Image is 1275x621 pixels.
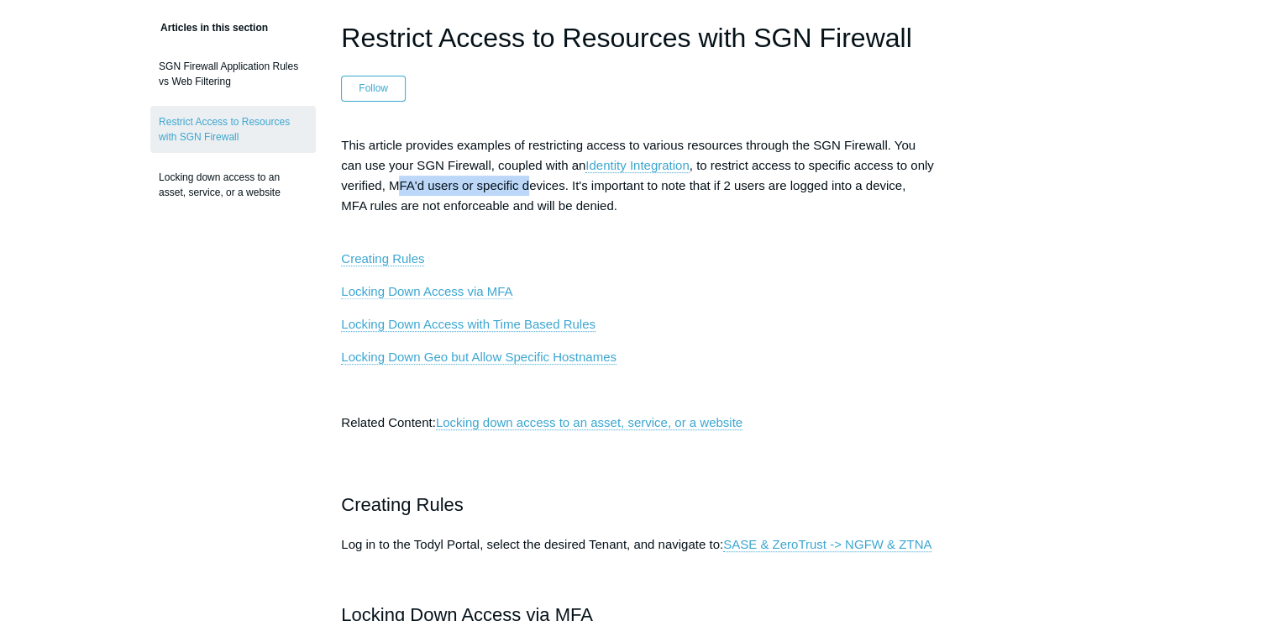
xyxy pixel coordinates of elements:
a: SASE & ZeroTrust -> NGFW & ZTNA [723,537,931,552]
a: Locking down access to an asset, service, or a website [436,415,742,430]
a: Locking down access to an asset, service, or a website [150,161,316,208]
p: Related Content: [341,413,934,433]
h1: Restrict Access to Resources with SGN Firewall [341,18,934,58]
a: Creating Rules [341,251,424,266]
a: Restrict Access to Resources with SGN Firewall [150,106,316,153]
a: Identity Integration [585,158,689,173]
a: SGN Firewall Application Rules vs Web Filtering [150,50,316,97]
a: Locking Down Geo but Allow Specific Hostnames [341,350,617,365]
p: This article provides examples of restricting access to various resources through the SGN Firewal... [341,135,934,236]
a: Locking Down Access via MFA [341,284,512,299]
a: Locking Down Access with Time Based Rules [341,317,596,332]
span: Articles in this section [150,22,268,34]
h2: Creating Rules [341,490,934,519]
button: Follow Article [341,76,406,101]
p: Log in to the Todyl Portal, select the desired Tenant, and navigate to: [341,534,934,555]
